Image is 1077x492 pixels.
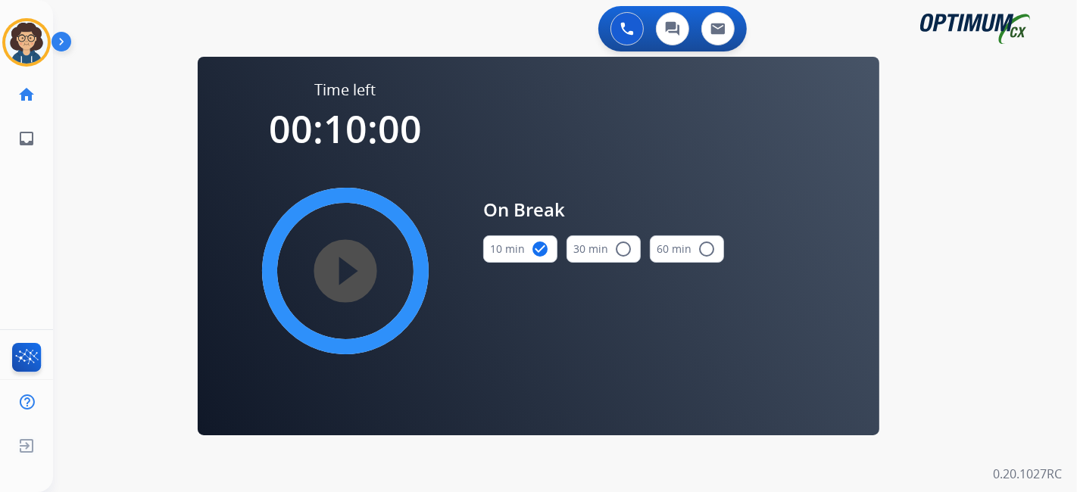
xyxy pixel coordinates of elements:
[567,235,641,263] button: 30 min
[650,235,724,263] button: 60 min
[336,262,354,280] mat-icon: play_circle_filled
[614,240,632,258] mat-icon: radio_button_unchecked
[483,196,724,223] span: On Break
[269,103,422,154] span: 00:10:00
[698,240,716,258] mat-icon: radio_button_unchecked
[993,465,1062,483] p: 0.20.1027RC
[17,86,36,104] mat-icon: home
[483,235,557,263] button: 10 min
[531,240,549,258] mat-icon: check_circle
[17,129,36,148] mat-icon: inbox
[5,21,48,64] img: avatar
[315,79,376,101] span: Time left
